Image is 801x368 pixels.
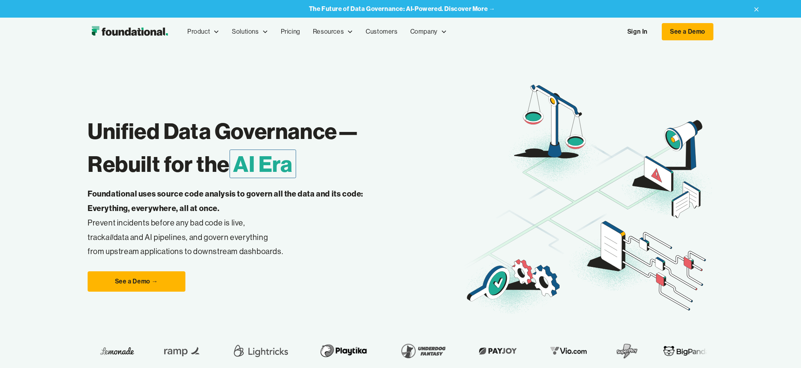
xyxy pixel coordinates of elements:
[100,345,134,357] img: Lemonade
[232,27,259,37] div: Solutions
[231,340,290,362] img: Lightricks
[88,24,172,40] img: Foundational Logo
[88,271,185,292] a: See a Demo →
[275,19,307,45] a: Pricing
[230,150,296,178] span: AI Era
[106,232,113,242] em: all
[181,19,226,45] div: Product
[396,340,449,362] img: Underdog Fantasy
[159,340,206,362] img: Ramp
[546,345,591,357] img: Vio.com
[88,187,388,259] p: Prevent incidents before any bad code is live, track data and AI pipelines, and govern everything...
[187,27,210,37] div: Product
[660,277,801,368] iframe: Chat Widget
[88,115,463,180] h1: Unified Data Governance— Rebuilt for the
[410,27,438,37] div: Company
[616,340,638,362] img: SuperPlay
[315,340,371,362] img: Playtika
[307,19,359,45] div: Resources
[313,27,344,37] div: Resources
[662,23,713,40] a: See a Demo
[226,19,274,45] div: Solutions
[309,5,496,13] a: The Future of Data Governance: AI-Powered. Discover More →
[359,19,404,45] a: Customers
[404,19,453,45] div: Company
[474,345,521,357] img: Payjoy
[620,23,656,40] a: Sign In
[88,189,363,213] strong: Foundational uses source code analysis to govern all the data and its code: Everything, everywher...
[88,24,172,40] a: home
